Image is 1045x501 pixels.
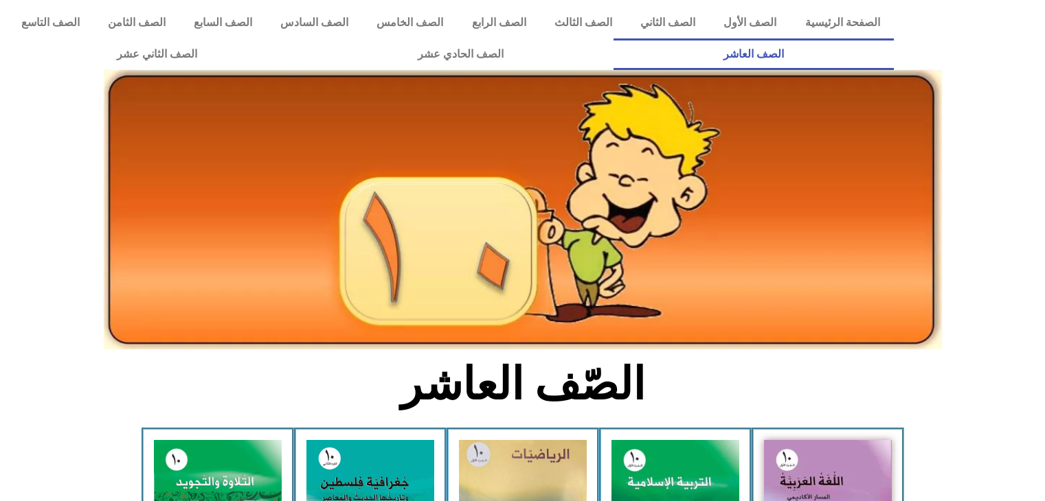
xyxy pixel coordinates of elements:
[458,7,540,38] a: الصف الرابع
[7,38,307,70] a: الصف الثاني عشر
[363,7,458,38] a: الصف الخامس
[791,7,894,38] a: الصفحة الرئيسية
[179,7,266,38] a: الصف السابع
[7,7,93,38] a: الصف التاسع
[307,38,613,70] a: الصف الحادي عشر
[614,38,894,70] a: الصف العاشر
[626,7,709,38] a: الصف الثاني
[540,7,626,38] a: الصف الثالث
[93,7,179,38] a: الصف الثامن
[295,358,750,411] h2: الصّف العاشر
[710,7,791,38] a: الصف الأول
[267,7,363,38] a: الصف السادس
